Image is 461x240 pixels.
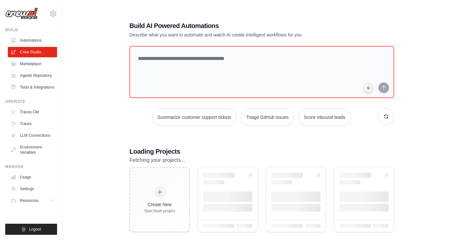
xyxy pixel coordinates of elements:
[20,198,38,203] span: Resources
[144,208,175,214] div: Start fresh project
[144,201,175,208] div: Create New
[241,108,294,126] button: Triage GitHub issues
[5,99,57,104] div: Operate
[29,227,41,232] span: Logout
[8,59,57,69] a: Marketplace
[129,147,394,156] h3: Loading Projects
[298,108,351,126] button: Score inbound leads
[129,21,349,30] h1: Build AI Powered Automations
[5,27,57,33] div: Build
[378,108,394,125] button: Get new suggestions
[152,108,237,126] button: Summarize customer support tickets
[5,7,38,20] img: Logo
[8,130,57,141] a: LLM Connections
[8,184,57,194] a: Settings
[8,107,57,117] a: Traces Old
[8,47,57,57] a: Crew Studio
[8,119,57,129] a: Traces
[364,83,373,93] button: Click to speak your automation idea
[8,82,57,92] a: Tools & Integrations
[8,70,57,81] a: Agents Repository
[5,164,57,169] div: Manage
[129,156,394,164] p: Fetching your projects...
[8,195,57,206] button: Resources
[5,224,57,235] button: Logout
[129,32,349,38] p: Describe what you want to automate and watch AI create intelligent workflows for you
[8,142,57,158] a: Environment Variables
[8,35,57,46] a: Automations
[8,172,57,182] a: Usage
